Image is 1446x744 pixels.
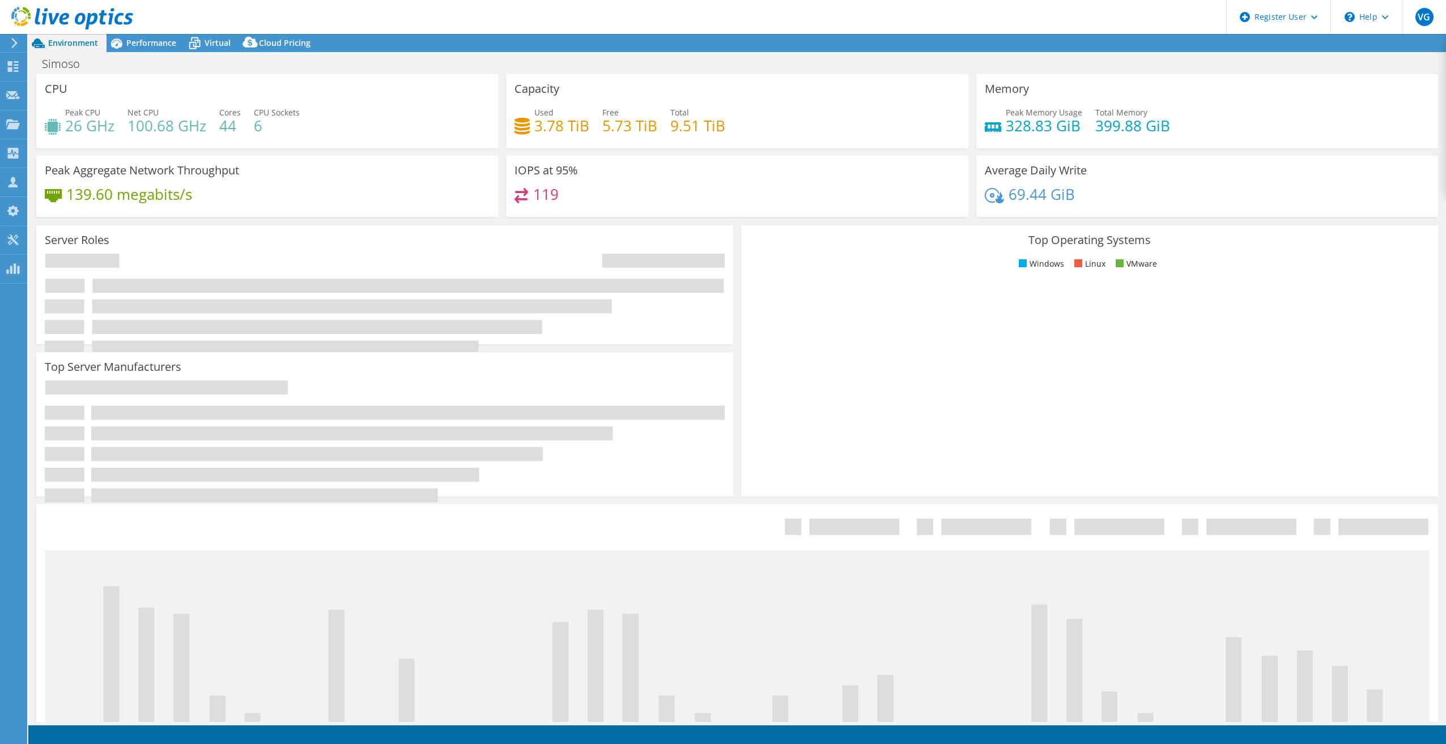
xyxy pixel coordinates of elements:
[670,119,725,132] h4: 9.51 TiB
[48,37,98,48] span: Environment
[66,188,192,200] h4: 139.60 megabits/s
[254,107,300,118] span: CPU Sockets
[985,164,1087,177] h3: Average Daily Write
[1071,258,1105,270] li: Linux
[205,37,231,48] span: Virtual
[259,37,311,48] span: Cloud Pricing
[45,361,181,373] h3: Top Server Manufacturers
[1006,119,1082,132] h4: 328.83 GiB
[1113,258,1157,270] li: VMware
[219,119,241,132] h4: 44
[1006,107,1082,118] span: Peak Memory Usage
[534,107,554,118] span: Used
[602,107,619,118] span: Free
[602,119,657,132] h4: 5.73 TiB
[670,107,689,118] span: Total
[127,107,159,118] span: Net CPU
[219,107,241,118] span: Cores
[985,83,1029,95] h3: Memory
[127,119,206,132] h4: 100.68 GHz
[45,83,67,95] h3: CPU
[1095,107,1147,118] span: Total Memory
[534,119,589,132] h4: 3.78 TiB
[514,164,578,177] h3: IOPS at 95%
[1016,258,1064,270] li: Windows
[1345,12,1355,22] svg: \n
[65,107,100,118] span: Peak CPU
[254,119,300,132] h4: 6
[45,164,239,177] h3: Peak Aggregate Network Throughput
[1415,8,1434,26] span: VG
[514,83,559,95] h3: Capacity
[1009,188,1075,200] h4: 69.44 GiB
[1095,119,1170,132] h4: 399.88 GiB
[750,234,1430,246] h3: Top Operating Systems
[45,234,109,246] h3: Server Roles
[533,188,559,200] h4: 119
[126,37,176,48] span: Performance
[37,58,97,70] h1: Simoso
[65,119,114,132] h4: 26 GHz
